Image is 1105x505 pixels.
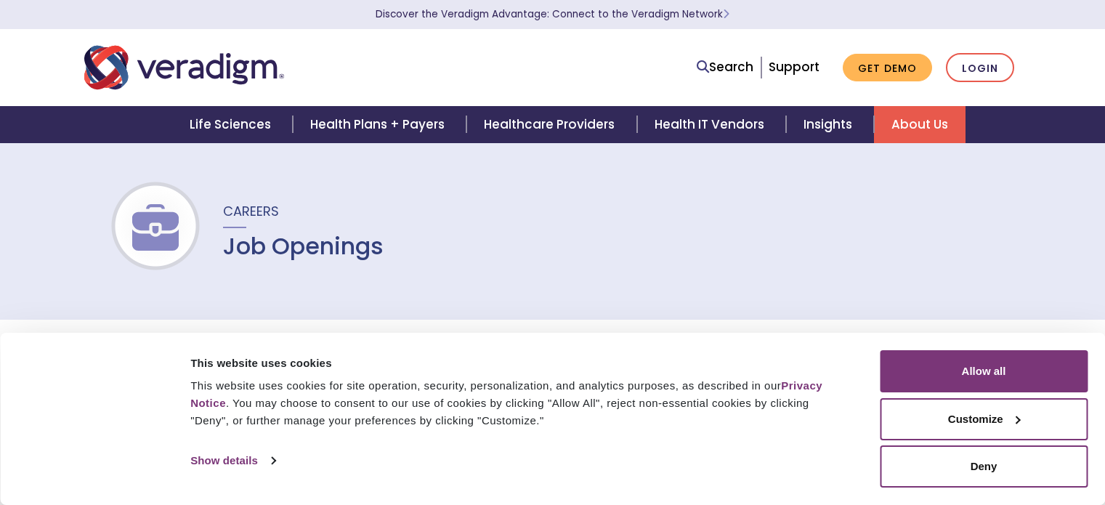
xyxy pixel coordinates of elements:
a: Login [946,53,1014,83]
button: Deny [880,445,1088,488]
a: Health Plans + Payers [293,106,466,143]
a: Show details [190,450,275,472]
button: Customize [880,398,1088,440]
div: This website uses cookies [190,355,847,372]
img: Veradigm logo [84,44,284,92]
div: This website uses cookies for site operation, security, personalization, and analytics purposes, ... [190,377,847,429]
a: Get Demo [843,54,932,82]
span: Learn More [723,7,729,21]
a: Search [697,57,753,77]
h1: Job Openings [223,233,384,260]
a: Support [769,58,819,76]
a: Insights [786,106,874,143]
a: Life Sciences [172,106,293,143]
span: Careers [223,202,279,220]
a: Health IT Vendors [637,106,786,143]
button: Allow all [880,350,1088,392]
a: About Us [874,106,966,143]
a: Discover the Veradigm Advantage: Connect to the Veradigm NetworkLearn More [376,7,729,21]
a: Healthcare Providers [466,106,636,143]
